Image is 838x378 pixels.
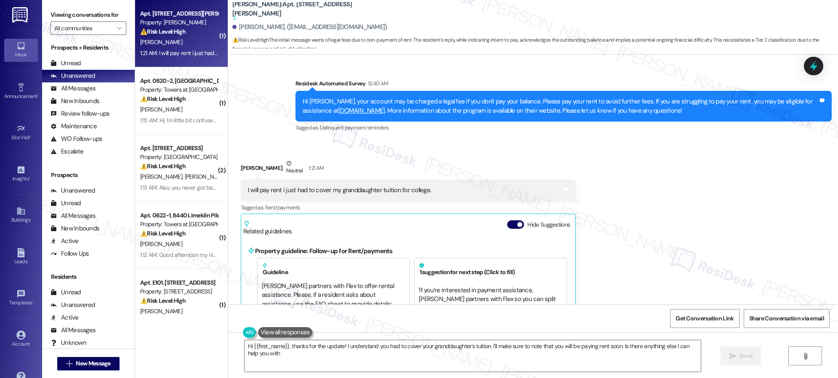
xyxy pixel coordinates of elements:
[51,301,95,309] div: Unanswered
[419,286,557,321] span: ' If you’re interested in payment assistance, [PERSON_NAME] partners with Flex so you can split r...
[51,224,99,233] div: New Inbounds
[51,211,96,220] div: All Messages
[51,59,81,68] div: Unread
[140,220,218,229] div: Property: Towers at [GEOGRAPHIC_DATA]
[140,77,218,85] div: Apt. 0820-2, [GEOGRAPHIC_DATA]
[248,186,431,195] div: I will pay rent i just had to cover my granddaughter tuition for college.
[255,247,393,255] b: Property guideline: Follow-up for Rent/payments
[51,186,95,195] div: Unanswered
[140,18,218,27] div: Property: [PERSON_NAME]
[232,23,387,32] div: [PERSON_NAME]. ([EMAIL_ADDRESS][DOMAIN_NAME])
[265,204,301,211] span: Rent/payments
[184,173,226,180] span: [PERSON_NAME]
[117,25,122,32] i: 
[12,7,29,23] img: ResiDesk Logo
[140,240,182,248] span: [PERSON_NAME]
[140,9,218,18] div: Apt. [STREET_ADDRESS][PERSON_NAME]
[140,95,186,103] strong: ⚠️ Risk Level: High
[140,153,218,161] div: Property: [GEOGRAPHIC_DATA] Apts
[51,135,102,143] div: WO Follow-ups
[140,162,186,170] strong: ⚠️ Risk Level: High
[76,359,110,368] span: New Message
[32,299,34,304] span: •
[303,97,818,115] div: Hi [PERSON_NAME], your account may be charged a legal fee if you don't pay your balance. Please p...
[140,278,218,287] div: Apt. E101, [STREET_ADDRESS]
[51,97,99,106] div: New Inbounds
[4,287,38,309] a: Templates •
[51,338,86,347] div: Unknown
[140,318,223,326] div: 1:12 AM: not true, my rent is all paid
[4,122,38,144] a: Site Visit •
[30,133,32,139] span: •
[721,346,761,365] button: Send
[241,201,576,214] div: Tagged as:
[232,36,838,54] span: : The initial message warns of legal fees due to non-payment of rent. The resident's reply, while...
[295,79,832,91] div: Residesk Automated Survey
[4,204,38,227] a: Buildings
[232,37,269,43] strong: ⚠️ Risk Level: High
[262,282,405,318] div: [PERSON_NAME] partners with Flex to offer rental assistance. Please, if a resident asks about ass...
[802,353,809,359] i: 
[51,109,109,118] div: Review follow-ups
[366,79,388,88] div: 12:40 AM
[51,147,83,156] div: Escalate
[57,357,120,370] button: New Message
[140,230,186,237] strong: ⚠️ Risk Level: High
[42,272,135,281] div: Residents
[140,211,218,220] div: Apt. 0622-1, 8440 Limekiln Pike
[140,297,186,304] strong: ⚠️ Risk Level: High
[4,328,38,351] a: Account
[51,249,89,258] div: Follow Ups
[729,353,736,359] i: 
[285,159,304,177] div: Neutral
[54,21,113,35] input: All communities
[140,49,327,57] div: 1:21 AM: I will pay rent i just had to cover my granddaughter tuition for college.
[140,251,516,259] div: 1:12 AM: Good afternoon my niece passed away just helping out with funeral costs and arrangements...
[140,173,185,180] span: [PERSON_NAME]
[419,262,562,276] h5: 1 suggestion for next step (Click to fill)
[670,309,739,328] button: Get Conversation Link
[140,307,182,315] span: [PERSON_NAME]
[51,237,79,246] div: Active
[744,309,830,328] button: Share Conversation via email
[42,43,135,52] div: Prospects + Residents
[739,352,752,360] span: Send
[140,106,182,113] span: [PERSON_NAME]
[51,288,81,297] div: Unread
[51,8,126,21] label: Viewing conversations for
[66,360,72,367] i: 
[295,122,832,134] div: Tagged as:
[245,340,701,372] textarea: Hi {{first_name}}, thanks for the update! I understand you had to cover your granddaughter's tuit...
[140,116,715,124] div: 1:15 AM: Hi, I'm little bit confused to what is going on. I have already made August payment. And...
[51,84,96,93] div: All Messages
[140,38,182,46] span: [PERSON_NAME]
[241,159,576,180] div: [PERSON_NAME]
[4,39,38,61] a: Inbox
[29,174,30,180] span: •
[749,314,824,323] span: Share Conversation via email
[51,71,95,80] div: Unanswered
[306,164,324,172] div: 1:21 AM
[338,106,385,115] a: [DOMAIN_NAME]
[42,171,135,180] div: Prospects
[140,287,218,296] div: Property: [STREET_ADDRESS]
[243,220,292,236] div: Related guidelines
[262,262,405,276] h5: Guideline
[4,246,38,268] a: Leads
[140,184,390,191] div: 1:13 AM: Also, you never got back to me about the one time fee for my dog that I reported to you ...
[51,326,96,335] div: All Messages
[140,85,218,94] div: Property: Towers at [GEOGRAPHIC_DATA]
[51,199,81,208] div: Unread
[676,314,734,323] span: Get Conversation Link
[320,124,389,131] span: Delinquent payment reminders
[4,163,38,185] a: Insights •
[140,144,218,153] div: Apt. [STREET_ADDRESS]
[37,92,39,98] span: •
[51,313,79,322] div: Active
[51,122,97,131] div: Maintenance
[527,220,570,229] label: Hide Suggestions
[140,28,186,35] strong: ⚠️ Risk Level: High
